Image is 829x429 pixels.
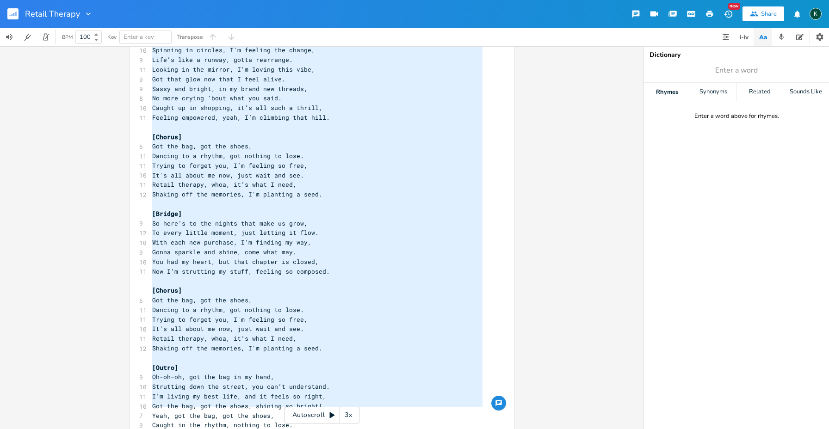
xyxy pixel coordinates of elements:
span: It's all about me now, just wait and see. [152,325,304,333]
span: Retail therapy, whoa, it’s what I need, [152,334,297,343]
div: New [728,3,740,10]
div: Related [737,83,783,101]
span: Yeah, got the bag, got the shoes, [152,411,274,420]
span: Spinning in circles, I'm feeling the change, [152,46,315,54]
div: Transpose [177,34,203,40]
span: Caught in the rhythm, nothing to lose. [152,421,293,429]
span: I’m living my best life, and it feels so right, [152,392,326,400]
span: Enter a word [715,65,758,76]
span: It's all about me now, just wait and see. [152,171,304,179]
span: Trying to forget you, I'm feeling so free, [152,315,308,324]
span: Got that glow now that I feel alive. [152,75,285,83]
span: Looking in the mirror, I'm loving this vibe, [152,65,315,74]
span: Retail Therapy [25,10,80,18]
div: Key [107,34,117,40]
div: Koval [810,8,822,20]
div: Synonyms [690,83,736,101]
div: Sounds Like [783,83,829,101]
span: Shaking off the memories, I'm planting a seed. [152,190,322,198]
span: Now I’m strutting my stuff, feeling so composed. [152,267,330,276]
span: Dancing to a rhythm, got nothing to lose. [152,306,304,314]
span: Oh-oh-oh, got the bag in my hand, [152,373,274,381]
span: Got the bag, got the shoes, [152,296,252,304]
span: You had my heart, but that chapter is closed, [152,257,319,266]
span: Life’s like a runway, gotta rearrange. [152,55,293,64]
span: Strutting down the street, you can’t understand. [152,382,330,391]
div: Enter a word above for rhymes. [694,112,779,120]
span: No more crying 'bout what you said. [152,94,282,102]
span: Enter a key [124,33,154,41]
span: Trying to forget you, I’m feeling so free, [152,161,308,170]
span: Got the bag, got the shoes, shining so bright! [152,402,322,410]
span: [Chorus] [152,133,182,141]
span: Caught up in shopping, it’s all such a thrill, [152,104,322,112]
span: [Chorus] [152,286,182,294]
span: Shaking off the memories, I'm planting a seed. [152,344,322,352]
span: Feeling empowered, yeah, I’m climbing that hill. [152,113,330,122]
span: Retail therapy, whoa, it’s what I need, [152,180,297,189]
span: Got the bag, got the shoes, [152,142,252,150]
button: New [719,6,737,22]
span: Gonna sparkle and shine, come what may. [152,248,297,256]
span: So here’s to the nights that make us grow, [152,219,308,227]
button: K [810,3,822,25]
div: Autoscroll [285,407,359,423]
span: Dancing to a rhythm, got nothing to lose. [152,152,304,160]
span: Sassy and bright, in my brand new threads, [152,85,308,93]
span: To every little moment, just letting it flow. [152,228,319,237]
div: Rhymes [644,83,690,101]
span: With each new purchase, I’m finding my way, [152,238,311,246]
span: [Bridge] [152,209,182,218]
div: Share [761,10,777,18]
span: [Outro] [152,363,178,372]
button: Share [742,6,784,21]
div: 3x [340,407,357,423]
div: BPM [62,35,73,40]
div: Dictionary [650,52,823,58]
